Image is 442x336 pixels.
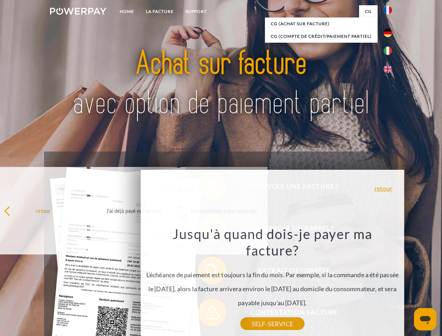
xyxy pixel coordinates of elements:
div: L'échéance de paiement est toujours la fin du mois. Par exemple, si la commande a été passée le [... [145,225,400,324]
a: retour [374,185,392,191]
img: title-powerpay_fr.svg [67,34,375,134]
iframe: Bouton de lancement de la fenêtre de messagerie [414,308,436,330]
img: de [384,29,392,37]
img: logo-powerpay-white.svg [50,8,106,15]
img: it [384,47,392,55]
a: CG (achat sur facture) [265,17,378,30]
a: CG [359,5,378,18]
a: Home [114,5,140,18]
h3: Jusqu'à quand dois-je payer ma facture? [145,225,400,259]
a: Support [180,5,213,18]
div: retour [4,206,83,215]
img: en [384,65,392,73]
img: fr [384,6,392,14]
a: LA FACTURE [140,5,180,18]
a: SELF-SERVICE [240,317,304,330]
div: J'ai déjà payé ma facture [94,206,173,215]
a: CG (Compte de crédit/paiement partiel) [265,30,378,43]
